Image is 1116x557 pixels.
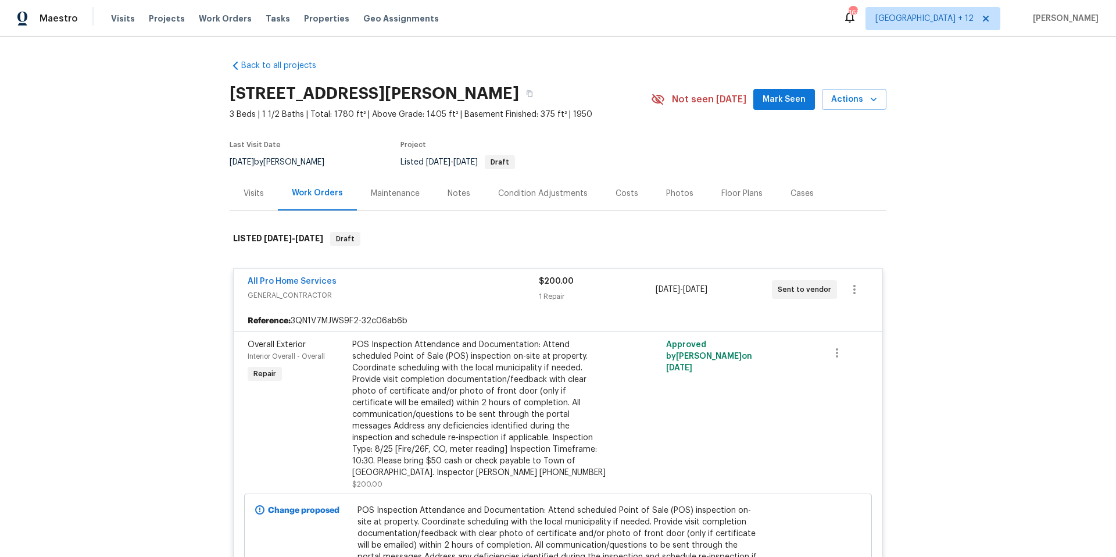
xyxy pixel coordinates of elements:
[453,158,478,166] span: [DATE]
[539,277,574,285] span: $200.00
[230,60,341,72] a: Back to all projects
[230,158,254,166] span: [DATE]
[791,188,814,199] div: Cases
[248,290,539,301] span: GENERAL_CONTRACTOR
[753,89,815,110] button: Mark Seen
[352,481,382,488] span: $200.00
[234,310,882,331] div: 3QN1V7MJWS9F2-32c06ab6b
[875,13,974,24] span: [GEOGRAPHIC_DATA] + 12
[264,234,292,242] span: [DATE]
[292,187,343,199] div: Work Orders
[248,353,325,360] span: Interior Overall - Overall
[230,220,886,258] div: LISTED [DATE]-[DATE]Draft
[656,284,707,295] span: -
[400,141,426,148] span: Project
[244,188,264,199] div: Visits
[295,234,323,242] span: [DATE]
[672,94,746,105] span: Not seen [DATE]
[249,368,281,380] span: Repair
[230,141,281,148] span: Last Visit Date
[111,13,135,24] span: Visits
[426,158,478,166] span: -
[486,159,514,166] span: Draft
[248,277,337,285] a: All Pro Home Services
[498,188,588,199] div: Condition Adjustments
[363,13,439,24] span: Geo Assignments
[331,233,359,245] span: Draft
[666,341,752,372] span: Approved by [PERSON_NAME] on
[656,285,680,294] span: [DATE]
[248,341,306,349] span: Overall Exterior
[264,234,323,242] span: -
[371,188,420,199] div: Maintenance
[400,158,515,166] span: Listed
[666,188,693,199] div: Photos
[616,188,638,199] div: Costs
[822,89,886,110] button: Actions
[849,7,857,19] div: 166
[230,109,651,120] span: 3 Beds | 1 1/2 Baths | Total: 1780 ft² | Above Grade: 1405 ft² | Basement Finished: 375 ft² | 1950
[268,506,339,515] b: Change proposed
[831,92,877,107] span: Actions
[539,291,655,302] div: 1 Repair
[448,188,470,199] div: Notes
[230,88,519,99] h2: [STREET_ADDRESS][PERSON_NAME]
[666,364,692,372] span: [DATE]
[266,15,290,23] span: Tasks
[248,315,291,327] b: Reference:
[519,83,540,104] button: Copy Address
[352,339,607,479] div: POS Inspection Attendance and Documentation: Attend scheduled Point of Sale (POS) inspection on-s...
[778,284,836,295] span: Sent to vendor
[1028,13,1099,24] span: [PERSON_NAME]
[721,188,763,199] div: Floor Plans
[230,155,338,169] div: by [PERSON_NAME]
[149,13,185,24] span: Projects
[683,285,707,294] span: [DATE]
[199,13,252,24] span: Work Orders
[763,92,806,107] span: Mark Seen
[304,13,349,24] span: Properties
[40,13,78,24] span: Maestro
[233,232,323,246] h6: LISTED
[426,158,450,166] span: [DATE]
